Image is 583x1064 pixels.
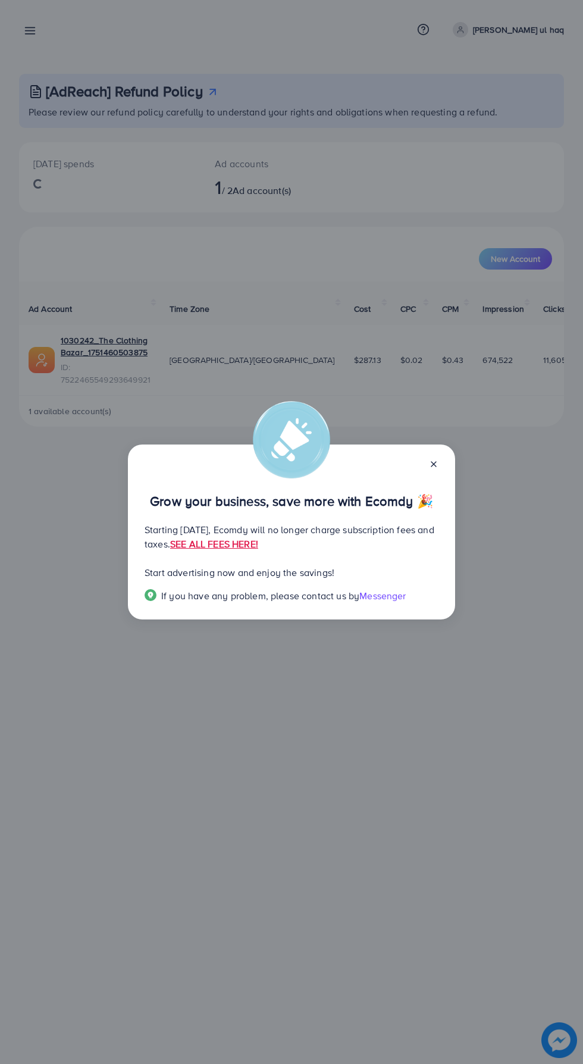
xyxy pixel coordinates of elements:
a: SEE ALL FEES HERE! [170,537,258,550]
p: Start advertising now and enjoy the savings! [145,565,438,580]
p: Grow your business, save more with Ecomdy 🎉 [145,494,438,508]
img: alert [253,401,330,478]
span: If you have any problem, please contact us by [161,589,359,602]
img: Popup guide [145,589,156,601]
span: Messenger [359,589,406,602]
p: Starting [DATE], Ecomdy will no longer charge subscription fees and taxes. [145,522,438,551]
